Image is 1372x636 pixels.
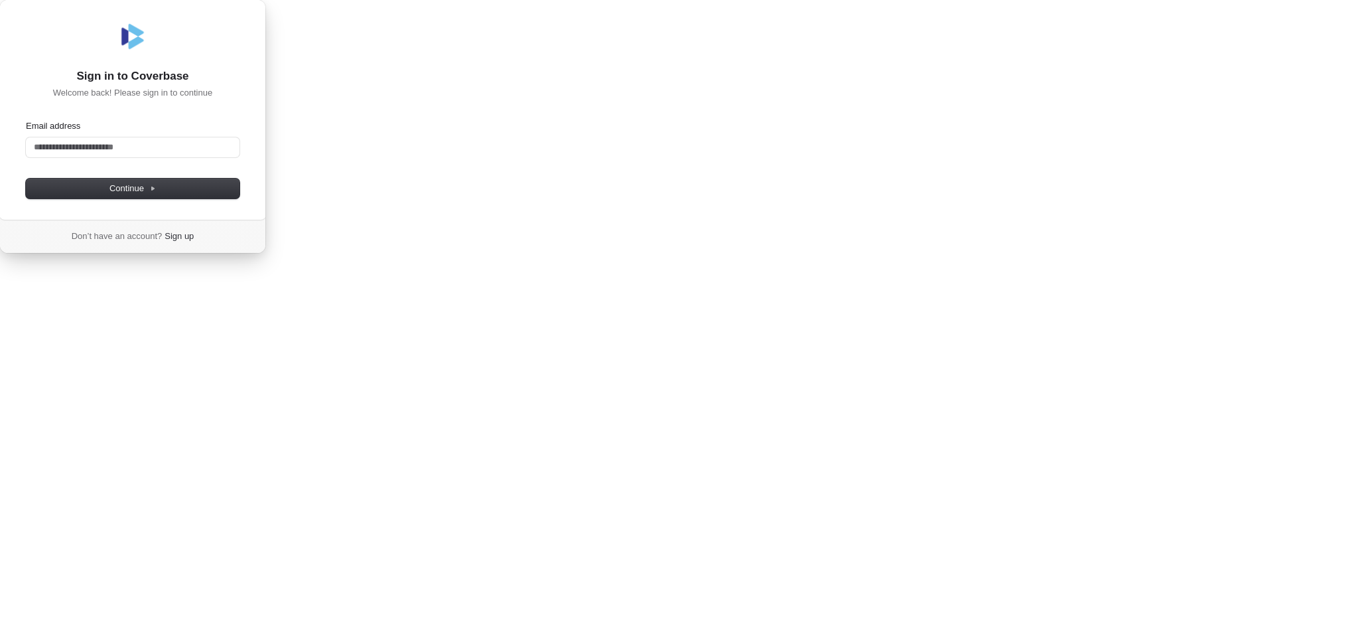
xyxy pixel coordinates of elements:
[26,68,240,84] h1: Sign in to Coverbase
[165,230,194,242] a: Sign up
[109,183,156,195] span: Continue
[216,139,232,155] keeper-lock: Open Keeper Popup
[26,120,80,132] label: Email address
[72,230,163,242] span: Don’t have an account?
[26,179,240,199] button: Continue
[26,87,240,99] p: Welcome back! Please sign in to continue
[117,21,149,52] img: Coverbase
